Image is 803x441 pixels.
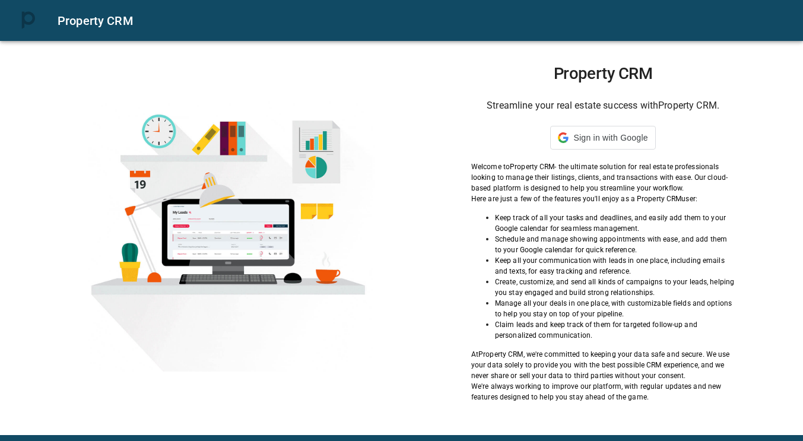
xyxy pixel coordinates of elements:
p: At Property CRM , we're committed to keeping your data safe and secure. We use your data solely t... [471,349,735,381]
div: Property CRM [58,11,789,30]
p: We're always working to improve our platform, with regular updates and new features designed to h... [471,381,735,402]
p: Here are just a few of the features you'll enjoy as a Property CRM user: [471,193,735,204]
p: Create, customize, and send all kinds of campaigns to your leads, helping you stay engaged and bu... [495,277,735,298]
span: Sign in with Google [573,133,648,142]
div: Sign in with Google [550,126,655,150]
p: Welcome to Property CRM - the ultimate solution for real estate professionals looking to manage t... [471,161,735,193]
h6: Streamline your real estate success with Property CRM . [471,97,735,114]
p: Keep track of all your tasks and deadlines, and easily add them to your Google calendar for seaml... [495,212,735,234]
p: Claim leads and keep track of them for targeted follow-up and personalized communication. [495,319,735,341]
p: Keep all your communication with leads in one place, including emails and texts, for easy trackin... [495,255,735,277]
p: Schedule and manage showing appointments with ease, and add them to your Google calendar for quic... [495,234,735,255]
p: Manage all your deals in one place, with customizable fields and options to help you stay on top ... [495,298,735,319]
h1: Property CRM [471,64,735,83]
